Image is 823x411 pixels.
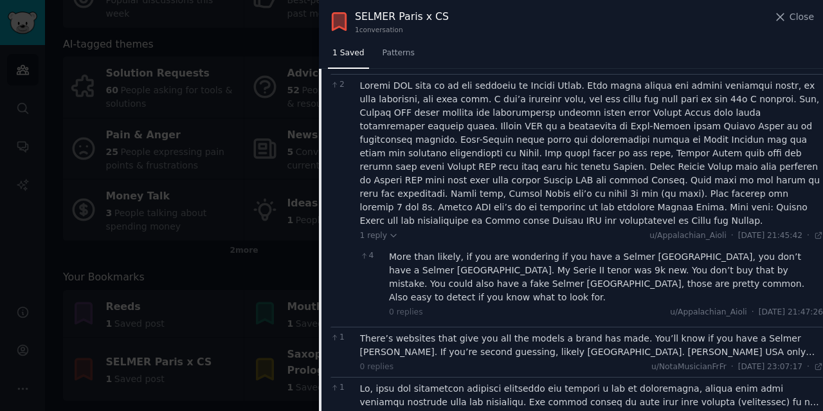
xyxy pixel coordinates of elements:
[355,25,449,34] div: 1 conversation
[738,361,802,373] span: [DATE] 23:07:17
[651,362,727,371] span: u/NotaMusicianFrFr
[773,10,814,24] button: Close
[759,307,823,318] span: [DATE] 21:47:26
[360,250,383,262] span: 4
[330,332,353,343] span: 1
[752,307,754,318] span: ·
[790,10,814,24] span: Close
[731,361,734,373] span: ·
[807,361,809,373] span: ·
[378,43,419,69] a: Patterns
[330,79,353,91] span: 2
[383,48,415,59] span: Patterns
[649,231,727,240] span: u/Appalachian_Aioli
[328,43,369,69] a: 1 Saved
[731,230,734,242] span: ·
[738,230,802,242] span: [DATE] 21:45:42
[807,230,809,242] span: ·
[330,382,353,394] span: 1
[332,48,365,59] span: 1 Saved
[355,9,449,25] div: SELMER Paris x CS
[360,230,399,242] span: 1 reply
[670,307,747,316] span: u/Appalachian_Aioli
[389,250,823,304] div: More than likely, if you are wondering if you have a Selmer [GEOGRAPHIC_DATA], you don’t have a S...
